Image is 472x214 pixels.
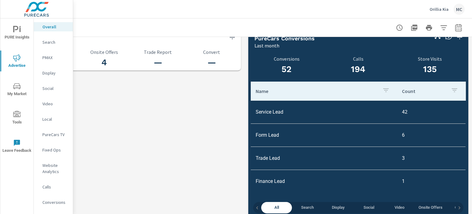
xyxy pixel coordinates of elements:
[188,49,235,55] p: Convert
[254,56,319,62] p: Conversions
[254,64,319,75] h3: 52
[254,35,315,42] h5: PureCars Conversions
[135,57,181,68] h3: —
[408,22,420,34] button: "Export Report to PDF"
[42,199,68,205] p: Conversions
[423,22,435,34] button: Print Report
[357,204,380,211] span: Social
[251,127,397,143] td: Form Lead
[42,55,68,61] p: PMAX
[34,145,73,155] div: Fixed Ops
[42,85,68,91] p: Social
[34,22,73,31] div: Overall
[256,88,377,94] p: Name
[251,104,397,120] td: Service Lead
[81,49,127,55] p: Onsite Offers
[42,101,68,107] p: Video
[402,88,446,94] p: Count
[326,56,390,62] p: Calls
[2,83,32,98] span: My Market
[34,130,73,139] div: PureCars TV
[388,204,411,211] span: Video
[42,39,68,45] p: Search
[2,139,32,154] span: Leave Feedback
[42,184,68,190] p: Calls
[42,162,68,175] p: Website Analytics
[34,198,73,207] div: Conversions
[42,131,68,138] p: PureCars TV
[397,150,466,166] td: 3
[326,204,350,211] span: Display
[296,204,319,211] span: Search
[251,173,397,189] td: Finance Lead
[188,57,235,68] h3: —
[0,18,33,160] div: nav menu
[394,64,466,75] h3: 135
[452,22,465,34] button: Select Date Range
[34,99,73,108] div: Video
[34,84,73,93] div: Social
[2,54,32,69] span: Advertise
[135,49,181,55] p: Trade Report
[397,104,466,120] td: 42
[42,147,68,153] p: Fixed Ops
[34,161,73,176] div: Website Analytics
[326,64,390,75] h3: 194
[251,150,397,166] td: Trade Lead
[454,4,465,15] div: MC
[397,127,466,143] td: 6
[254,42,279,49] p: Last month
[42,24,68,30] p: Overall
[419,204,442,211] span: Onsite Offers
[265,204,288,211] span: All
[438,22,450,34] button: Apply Filters
[34,38,73,47] div: Search
[34,182,73,192] div: Calls
[394,56,466,62] p: Store Visits
[34,53,73,62] div: PMAX
[34,68,73,78] div: Display
[2,26,32,41] span: PURE Insights
[397,173,466,189] td: 1
[2,111,32,126] span: Tools
[34,115,73,124] div: Local
[430,6,449,12] p: Orillia Kia
[42,116,68,122] p: Local
[81,57,127,68] h3: 4
[42,70,68,76] p: Display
